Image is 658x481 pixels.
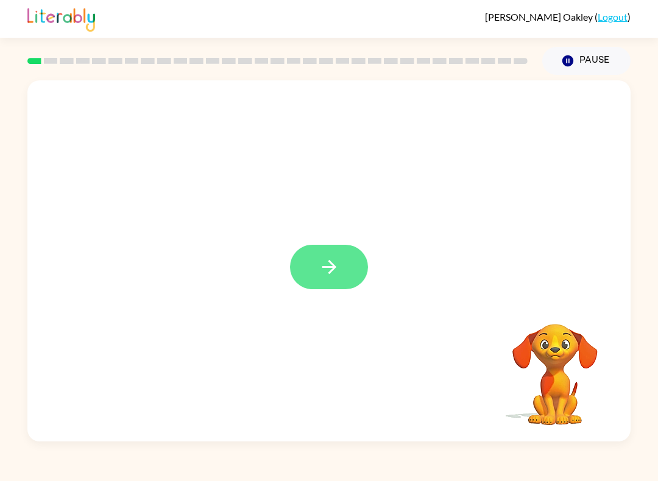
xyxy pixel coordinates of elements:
a: Logout [598,11,628,23]
video: Your browser must support playing .mp4 files to use Literably. Please try using another browser. [494,305,616,427]
div: ( ) [485,11,631,23]
button: Pause [542,47,631,75]
span: [PERSON_NAME] Oakley [485,11,595,23]
img: Literably [27,5,95,32]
